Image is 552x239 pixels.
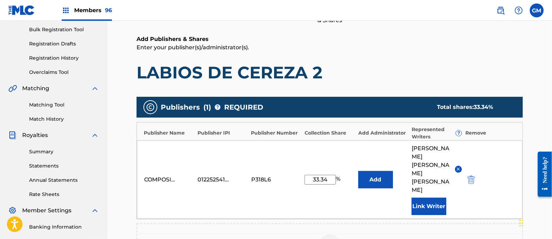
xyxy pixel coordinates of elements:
[137,43,523,52] p: Enter your publisher(s)/administrator(s).
[305,129,355,137] div: Collection Share
[8,206,17,215] img: Member Settings
[29,54,99,62] a: Registration History
[456,167,461,172] img: remove-from-list-button
[358,129,409,137] div: Add Administrator
[456,130,462,136] span: ?
[29,148,99,155] a: Summary
[91,131,99,139] img: expand
[412,198,446,215] button: Link Writer
[74,6,112,14] span: Members
[494,3,508,17] a: Public Search
[22,84,49,93] span: Matching
[198,129,248,137] div: Publisher IPI
[146,103,155,111] img: publishers
[144,129,194,137] div: Publisher Name
[358,171,393,188] button: Add
[474,104,493,110] span: 33.34 %
[519,213,524,233] div: Drag
[517,206,552,239] iframe: Chat Widget
[467,176,475,184] img: 12a2ab48e56ec057fbd8.svg
[8,84,17,93] img: Matching
[512,3,526,17] div: Help
[29,177,99,184] a: Annual Statements
[29,101,99,109] a: Matching Tool
[62,6,70,15] img: Top Rightsholders
[224,102,263,112] span: REQUIRED
[29,191,99,198] a: Rate Sheets
[91,84,99,93] img: expand
[137,35,523,43] h6: Add Publishers & Shares
[105,7,112,14] span: 96
[137,62,523,83] h1: LABIOS DE CEREZA 2
[412,144,449,194] span: [PERSON_NAME] [PERSON_NAME] [PERSON_NAME]
[8,131,17,139] img: Royalties
[412,126,462,140] div: Represented Writers
[215,104,220,110] span: ?
[533,146,552,202] iframe: Resource Center
[29,26,99,33] a: Bulk Registration Tool
[530,3,544,17] div: User Menu
[336,175,342,185] span: %
[515,6,523,15] img: help
[8,5,35,15] img: MLC Logo
[91,206,99,215] img: expand
[251,129,301,137] div: Publisher Number
[22,206,71,215] span: Member Settings
[465,129,516,137] div: Remove
[29,40,99,48] a: Registration Drafts
[22,131,48,139] span: Royalties
[161,102,200,112] span: Publishers
[29,69,99,76] a: Overclaims Tool
[29,162,99,170] a: Statements
[497,6,505,15] img: search
[29,116,99,123] a: Match History
[29,223,99,231] a: Banking Information
[437,103,509,111] div: Total shares:
[203,102,211,112] span: ( 1 )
